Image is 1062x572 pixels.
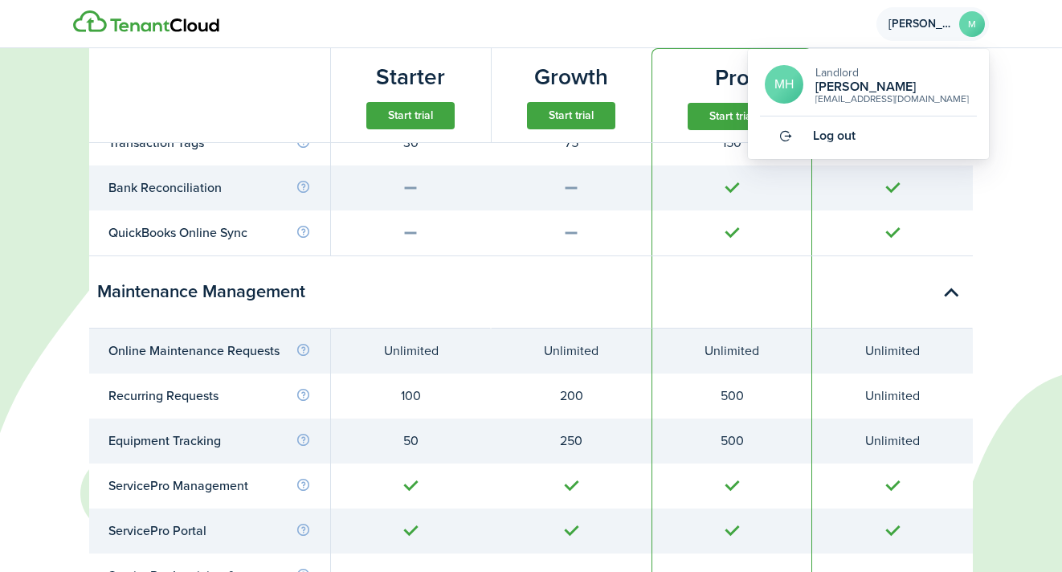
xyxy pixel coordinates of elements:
div: Unlimited [831,386,954,406]
div: 250 [510,431,632,451]
h2: Meredith Hope [815,80,969,94]
div: Online Maintenance Requests [108,341,311,361]
div: 75 [510,133,632,153]
div: Unlimited [831,341,954,361]
div: Unlimited [672,341,792,361]
button: Start trial [688,103,776,130]
div: 500 [672,386,792,406]
div: ServicePro Portal [108,521,311,541]
span: Meredith [888,18,953,30]
a: Log out [760,116,977,155]
div: Unlimited [831,431,954,451]
subscription-pricing-card-title: Pro [715,61,750,95]
div: ServicePro Management [108,476,311,496]
button: Start trial [527,102,615,129]
div: 30 [350,133,472,153]
div: Transaction Tags [108,133,311,153]
span: Log out [813,129,856,143]
div: 150 [672,133,792,153]
div: 500 [672,431,792,451]
button: Start trial [366,102,455,129]
div: 200 [510,386,632,406]
avatar-text: MH [765,65,803,104]
div: Bank Reconciliation [108,178,311,198]
button: Toggle accordion [933,275,969,310]
div: Maintenance Management [89,256,330,329]
div: Unlimited [350,341,472,361]
div: [EMAIL_ADDRESS][DOMAIN_NAME] [815,94,969,104]
div: 100 [350,386,472,406]
subscription-pricing-card-title: Starter [376,60,445,94]
div: Recurring Requests [108,386,311,406]
avatar-text: M [959,11,985,37]
div: Equipment Tracking [108,431,311,451]
div: 50 [350,431,472,451]
span: Landlord [815,64,859,81]
div: QuickBooks Online Sync [108,223,311,243]
subscription-pricing-card-title: Growth [534,60,608,94]
button: Open menu [876,7,989,41]
div: Unlimited [510,341,632,361]
img: Logo [73,10,219,33]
